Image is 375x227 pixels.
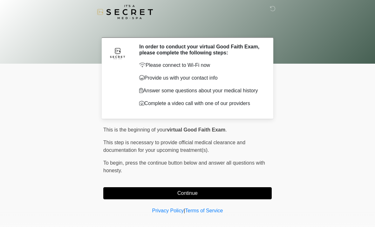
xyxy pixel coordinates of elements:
p: Provide us with your contact info [139,74,262,82]
h2: In order to conduct your virtual Good Faith Exam, please complete the following steps: [139,44,262,56]
h1: ‎ ‎ [99,23,276,35]
a: Terms of Service [185,208,223,213]
button: Continue [103,187,272,199]
a: Privacy Policy [152,208,184,213]
span: To begin, [103,160,125,166]
p: Complete a video call with one of our providers [139,100,262,107]
p: Please connect to Wi-Fi now [139,61,262,69]
img: Agent Avatar [108,44,127,63]
img: It's A Secret Med Spa Logo [97,5,153,19]
strong: virtual Good Faith Exam [167,127,225,132]
span: This step is necessary to provide official medical clearance and documentation for your upcoming ... [103,140,245,153]
a: | [184,208,185,213]
span: This is the beginning of your [103,127,167,132]
p: Answer some questions about your medical history [139,87,262,95]
span: press the continue button below and answer all questions with honesty. [103,160,265,173]
span: . [225,127,227,132]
